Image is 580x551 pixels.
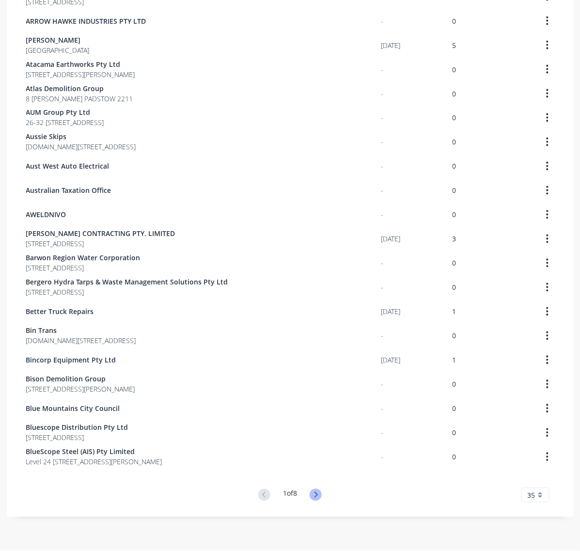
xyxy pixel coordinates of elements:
[453,258,456,268] div: 0
[381,137,384,147] div: -
[26,83,133,94] span: Atlas Demolition Group
[26,336,136,346] span: [DOMAIN_NAME][STREET_ADDRESS]
[453,283,456,293] div: 0
[453,16,456,26] div: 0
[26,423,128,433] span: Bluescope Distribution Pty Ltd
[453,307,456,317] div: 1
[26,59,135,69] span: Atacama Earthworks Pty Ltd
[453,113,456,123] div: 0
[26,433,128,443] span: [STREET_ADDRESS]
[381,40,401,50] div: [DATE]
[26,253,141,263] span: Barwon Region Water Corporation
[381,64,384,75] div: -
[381,234,401,244] div: [DATE]
[381,258,384,268] div: -
[453,161,456,172] div: 0
[381,186,384,196] div: -
[26,374,135,384] span: Bison Demolition Group
[26,186,111,196] span: Australian Taxation Office
[381,283,384,293] div: -
[453,186,456,196] div: 0
[381,89,384,99] div: -
[381,331,384,341] div: -
[26,384,135,394] span: [STREET_ADDRESS][PERSON_NAME]
[26,457,162,467] span: Level 24 [STREET_ADDRESS][PERSON_NAME]
[26,307,94,317] span: Better Truck Repairs
[26,239,175,249] span: [STREET_ADDRESS]
[453,355,456,365] div: 1
[453,428,456,438] div: 0
[381,452,384,462] div: -
[26,210,66,220] span: AWELDNIVO
[453,89,456,99] div: 0
[26,263,141,273] span: [STREET_ADDRESS]
[453,452,456,462] div: 0
[26,132,136,142] span: Aussie Skips
[453,210,456,220] div: 0
[26,277,228,287] span: Bergero Hydra Tarps & Waste Management Solutions Pty Ltd
[26,229,175,239] span: [PERSON_NAME] CONTRACTING PTY. LIMITED
[453,404,456,414] div: 0
[26,45,90,55] span: [GEOGRAPHIC_DATA]
[381,379,384,390] div: -
[453,234,456,244] div: 3
[381,161,384,172] div: -
[26,447,162,457] span: BlueScope Steel (AIS) Pty Limited
[26,94,133,104] span: 8 [PERSON_NAME] PADSTOW 2211
[26,108,104,118] span: AUM Group Pty Ltd
[381,355,401,365] div: [DATE]
[453,40,456,50] div: 5
[26,142,136,152] span: [DOMAIN_NAME][STREET_ADDRESS]
[381,16,384,26] div: -
[453,331,456,341] div: 0
[453,379,456,390] div: 0
[26,326,136,336] span: Bin Trans
[453,137,456,147] div: 0
[381,404,384,414] div: -
[26,355,116,365] span: Bincorp Equipment Pty Ltd
[453,64,456,75] div: 0
[26,35,90,45] span: [PERSON_NAME]
[26,69,135,79] span: [STREET_ADDRESS][PERSON_NAME]
[381,428,384,438] div: -
[26,118,104,128] span: 26-32 [STREET_ADDRESS]
[381,113,384,123] div: -
[26,16,146,26] span: ARROW HAWKE INDUSTRIES PTY LTD
[381,307,401,317] div: [DATE]
[26,404,120,414] span: Blue Mountains City Council
[283,488,297,503] div: 1 of 8
[26,161,110,172] span: Aust West Auto Electrical
[528,490,535,501] span: 35
[381,210,384,220] div: -
[26,287,228,298] span: [STREET_ADDRESS]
